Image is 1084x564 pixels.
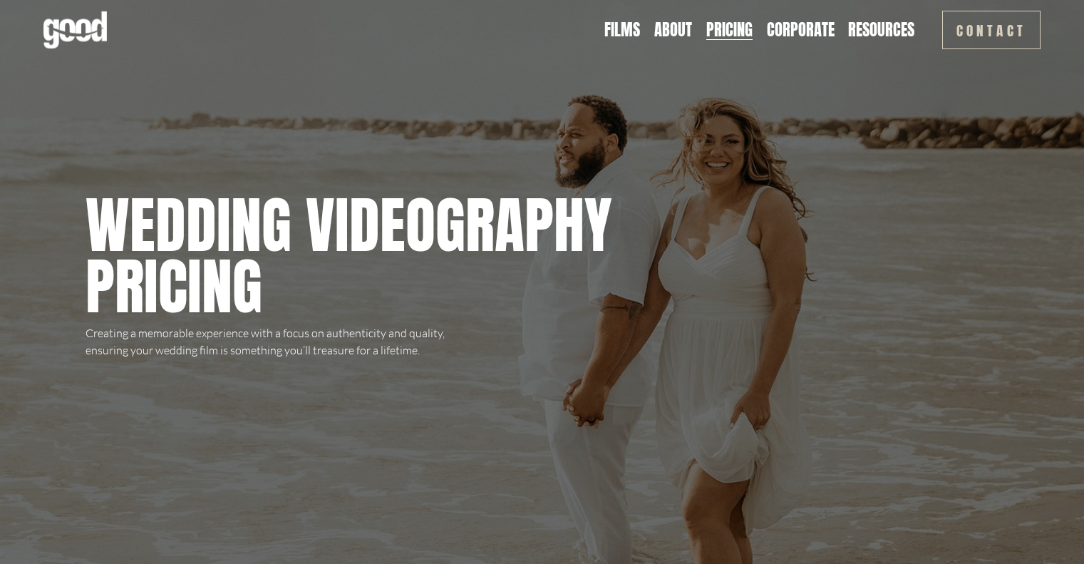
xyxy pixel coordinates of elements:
p: Creating a memorable experience with a focus on authenticity and quality, ensuring your wedding f... [86,324,455,359]
a: Pricing [706,19,753,41]
img: Good Feeling Films [43,11,107,48]
span: Resources [848,21,914,40]
a: folder dropdown [848,19,914,41]
h1: Wedding videography pricing [86,195,706,317]
a: Films [604,19,640,41]
a: About [654,19,692,41]
a: Corporate [767,19,835,41]
a: Contact [942,11,1041,49]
